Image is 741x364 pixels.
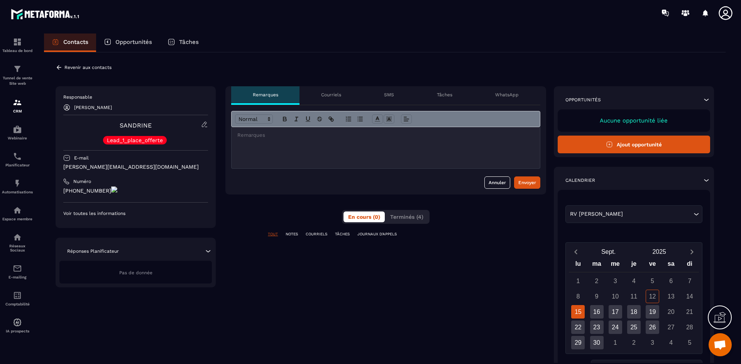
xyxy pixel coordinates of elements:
[590,320,604,334] div: 23
[120,122,152,129] a: SANDRINE
[2,92,33,119] a: formationformationCRM
[2,59,33,92] a: formationformationTunnel de vente Site web
[74,155,89,161] p: E-mail
[646,320,659,334] div: 26
[587,258,606,272] div: ma
[343,211,385,222] button: En cours (0)
[643,258,661,272] div: ve
[13,98,22,107] img: formation
[2,163,33,167] p: Planificateur
[590,336,604,349] div: 30
[634,245,685,258] button: Open years overlay
[107,138,163,143] p: Lead_1_place_offerte
[590,274,604,288] div: 2
[565,97,601,103] p: Opportunités
[568,210,625,218] span: RV [PERSON_NAME]
[13,179,22,188] img: automations
[2,244,33,252] p: Réseaux Sociaux
[558,136,710,153] button: Ajout opportunité
[253,92,278,98] p: Remarques
[2,329,33,333] p: IA prospects
[646,290,659,303] div: 12
[625,210,692,218] input: Search for option
[565,205,702,223] div: Search for option
[569,258,587,272] div: lu
[63,188,111,194] onoff-telecom-ce-phone-number-wrapper: [PHONE_NUMBER]
[590,290,604,303] div: 9
[2,302,33,306] p: Comptabilité
[63,94,208,100] p: Responsable
[609,290,622,303] div: 10
[683,290,696,303] div: 14
[571,336,585,349] div: 29
[571,320,585,334] div: 22
[2,136,33,140] p: Webinaire
[2,119,33,146] a: automationsautomationsWebinaire
[680,258,699,272] div: di
[2,275,33,279] p: E-mailing
[74,105,112,110] p: [PERSON_NAME]
[13,125,22,134] img: automations
[571,305,585,319] div: 15
[518,179,536,186] div: Envoyer
[63,163,208,171] p: [PERSON_NAME][EMAIL_ADDRESS][DOMAIN_NAME]
[709,333,732,356] div: Ouvrir le chat
[664,274,678,288] div: 6
[335,231,350,237] p: TÂCHES
[2,109,33,113] p: CRM
[624,258,643,272] div: je
[685,247,699,257] button: Next month
[384,92,394,98] p: SMS
[627,305,641,319] div: 18
[13,152,22,161] img: scheduler
[96,34,160,52] a: Opportunités
[348,214,380,220] span: En cours (0)
[13,318,22,327] img: automations
[386,211,428,222] button: Terminés (4)
[569,274,699,349] div: Calendar days
[2,190,33,194] p: Automatisations
[606,258,624,272] div: me
[64,65,112,70] p: Revenir aux contacts
[683,305,696,319] div: 21
[514,176,540,189] button: Envoyer
[11,7,80,21] img: logo
[583,245,634,258] button: Open months overlay
[664,290,678,303] div: 13
[495,92,519,98] p: WhatsApp
[627,290,641,303] div: 11
[2,258,33,285] a: emailemailE-mailing
[484,176,510,189] button: Annuler
[286,231,298,237] p: NOTES
[590,305,604,319] div: 16
[2,173,33,200] a: automationsautomationsAutomatisations
[160,34,206,52] a: Tâches
[627,274,641,288] div: 4
[646,274,659,288] div: 5
[683,320,696,334] div: 28
[2,227,33,258] a: social-networksocial-networkRéseaux Sociaux
[569,258,699,349] div: Calendar wrapper
[565,177,595,183] p: Calendrier
[2,217,33,221] p: Espace membre
[179,39,199,45] p: Tâches
[2,146,33,173] a: schedulerschedulerPlanificateur
[13,291,22,300] img: accountant
[13,233,22,242] img: social-network
[115,39,152,45] p: Opportunités
[13,206,22,215] img: automations
[268,231,278,237] p: TOUT
[13,37,22,47] img: formation
[2,49,33,53] p: Tableau de bord
[683,274,696,288] div: 7
[646,305,659,319] div: 19
[13,264,22,273] img: email
[571,274,585,288] div: 1
[63,210,208,216] p: Voir toutes les informations
[73,178,91,185] p: Numéro
[627,320,641,334] div: 25
[63,39,88,45] p: Contacts
[13,64,22,74] img: formation
[609,305,622,319] div: 17
[2,200,33,227] a: automationsautomationsEspace membre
